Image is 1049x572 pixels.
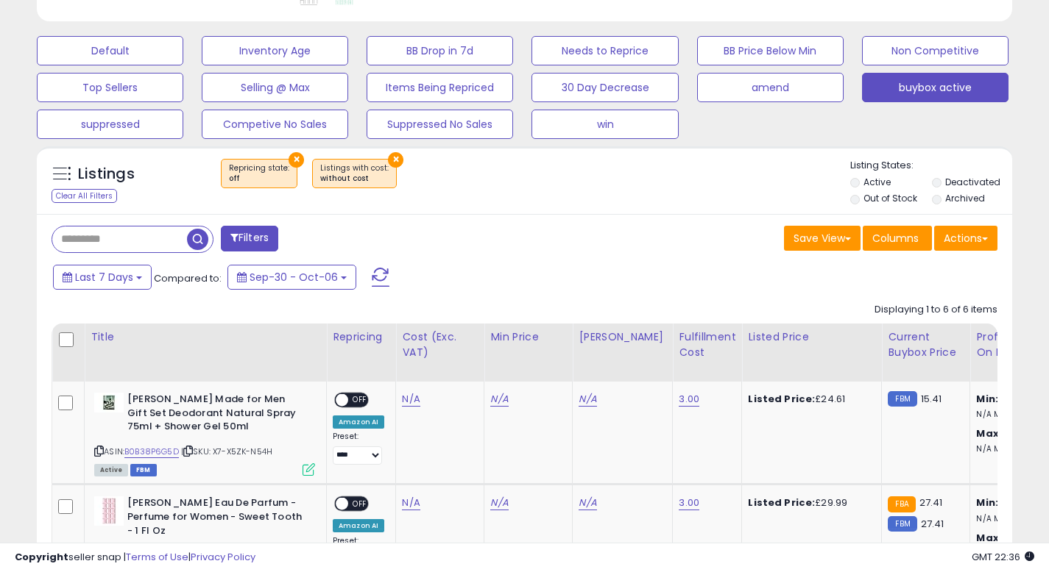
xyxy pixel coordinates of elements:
button: × [388,152,403,168]
div: ASIN: [94,393,315,474]
button: amend [697,73,844,102]
button: Default [37,36,183,65]
b: Min: [976,392,998,406]
button: win [531,110,678,139]
span: 15.41 [921,392,942,406]
div: £29.99 [748,496,870,510]
b: Listed Price: [748,392,815,406]
button: BB Drop in 7d [367,36,513,65]
span: Columns [872,231,919,246]
h5: Listings [78,164,135,185]
button: Top Sellers [37,73,183,102]
span: FBM [130,464,157,476]
button: Save View [784,226,861,251]
div: off [229,174,289,184]
a: B0B38P6G5D [124,446,179,458]
a: N/A [490,392,508,407]
span: Sep-30 - Oct-06 [250,270,338,285]
a: 3.00 [679,392,699,407]
button: × [289,152,304,168]
span: OFF [348,498,372,510]
div: [PERSON_NAME] [579,329,666,345]
img: 319ZtxQeJ0L._SL40_.jpg [94,393,124,412]
b: [PERSON_NAME] Eau De Parfum - Perfume for Women - Sweet Tooth - 1 Fl Oz [127,496,306,541]
div: Preset: [333,432,384,465]
a: N/A [402,496,420,510]
a: N/A [579,496,596,510]
span: Repricing state : [229,162,289,185]
div: Amazon AI [333,519,384,532]
span: 27.41 [921,517,944,531]
button: 30 Day Decrease [531,73,678,102]
small: FBA [888,496,915,512]
button: BB Price Below Min [697,36,844,65]
div: Displaying 1 to 6 of 6 items [875,303,997,317]
button: Suppressed No Sales [367,110,513,139]
button: Actions [934,226,997,251]
button: suppressed [37,110,183,139]
button: buybox active [862,73,1009,102]
div: Current Buybox Price [888,329,964,360]
span: OFF [348,394,372,407]
b: Min: [976,496,998,510]
strong: Copyright [15,550,68,564]
small: FBM [888,516,916,532]
div: Repricing [333,329,389,345]
div: seller snap | | [15,551,255,565]
span: | SKU: X7-X5ZK-N54H [181,446,272,457]
label: Out of Stock [863,192,917,204]
b: Listed Price: [748,496,815,510]
a: Privacy Policy [191,550,255,564]
img: 31l7Tbj5MAL._SL40_.jpg [94,496,124,526]
span: Last 7 Days [75,270,133,285]
div: Min Price [490,329,566,345]
a: Terms of Use [126,550,188,564]
div: Cost (Exc. VAT) [402,329,478,360]
div: Amazon AI [333,415,384,429]
button: Items Being Repriced [367,73,513,102]
div: without cost [320,174,389,184]
div: £24.61 [748,393,870,406]
span: Compared to: [154,271,222,285]
span: 2025-10-14 22:36 GMT [972,550,1034,564]
button: Selling @ Max [202,73,348,102]
button: Columns [863,226,932,251]
a: N/A [490,496,508,510]
div: Title [91,329,320,345]
button: Needs to Reprice [531,36,678,65]
label: Active [863,176,891,188]
div: Fulfillment Cost [679,329,735,360]
span: 27.41 [919,496,943,510]
label: Archived [945,192,985,204]
button: Competive No Sales [202,110,348,139]
div: Listed Price [748,329,875,345]
b: [PERSON_NAME] Made for Men Gift Set Deodorant Natural Spray 75ml + Shower Gel 50ml [127,393,306,437]
span: All listings currently available for purchase on Amazon [94,464,128,476]
label: Deactivated [945,176,1000,188]
span: Listings with cost : [320,162,389,185]
a: N/A [402,392,420,407]
small: FBM [888,391,916,407]
button: Non Competitive [862,36,1009,65]
a: 3.00 [679,496,699,510]
p: Listing States: [850,159,1012,173]
b: Max: [976,426,1002,440]
button: Sep-30 - Oct-06 [227,265,356,290]
button: Inventory Age [202,36,348,65]
div: Clear All Filters [52,189,117,203]
a: N/A [579,392,596,407]
button: Filters [221,226,278,251]
button: Last 7 Days [53,265,152,290]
